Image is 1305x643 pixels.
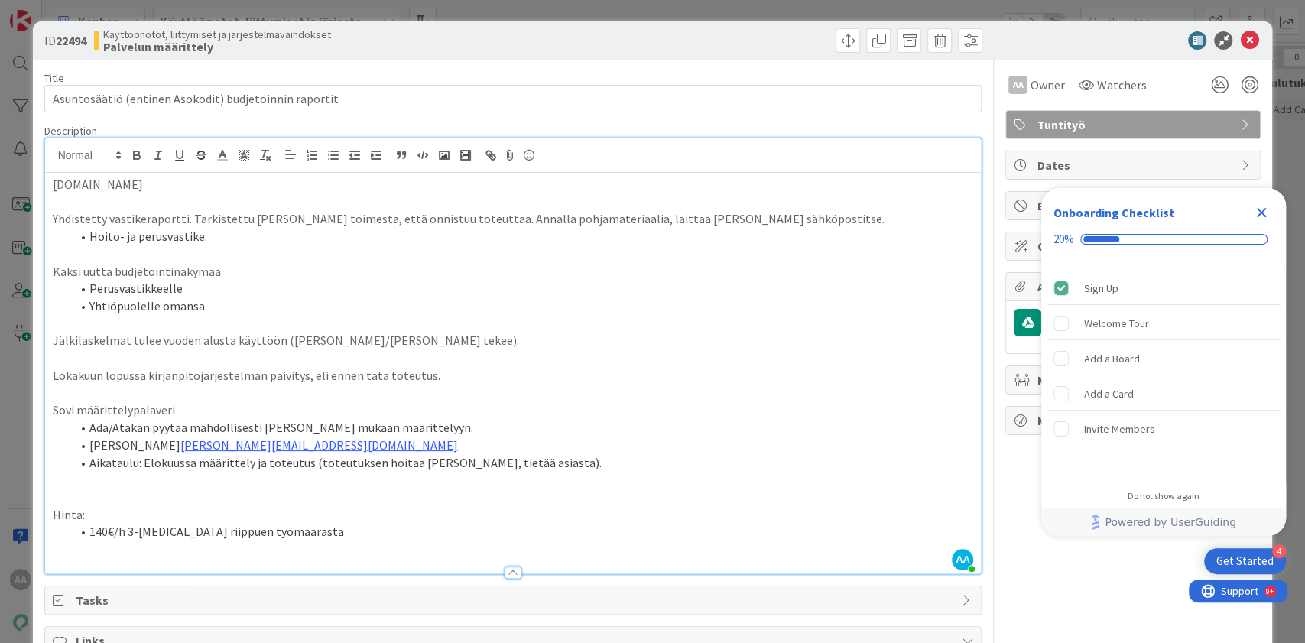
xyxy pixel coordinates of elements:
[71,454,974,472] li: Aikataulu: Elokuussa määrittely ja toteutus (toteutuksen hoitaa [PERSON_NAME], tietää asiasta).
[1053,203,1174,222] div: Onboarding Checklist
[1041,188,1286,536] div: Checklist Container
[1105,513,1236,531] span: Powered by UserGuiding
[1037,371,1232,389] span: Mirrors
[1008,76,1027,94] div: AA
[1084,349,1140,368] div: Add a Board
[44,71,64,85] label: Title
[71,437,974,454] li: [PERSON_NAME]
[1030,76,1064,94] span: Owner
[71,297,974,315] li: Yhtiöpuolelle omansa
[53,210,974,228] p: Yhdistetty vastikeraportti. Tarkistettu [PERSON_NAME] toimesta, että onnistuu toteuttaa. Annalla ...
[1049,508,1278,536] a: Powered by UserGuiding
[103,41,331,53] b: Palvelun määrittely
[53,263,974,281] p: Kaksi uutta budjetointinäkymää
[1272,544,1286,558] div: 4
[71,523,974,541] li: 140€/h 3-[MEDICAL_DATA] riippuen työmäärästä
[1047,412,1280,446] div: Invite Members is incomplete.
[1204,548,1286,574] div: Open Get Started checklist, remaining modules: 4
[1037,237,1232,255] span: Custom Fields
[53,367,974,385] p: Lokakuun lopussa kirjanpitojärjestelmän päivitys, eli ennen tätä toteutus.
[1047,342,1280,375] div: Add a Board is incomplete.
[1084,314,1149,333] div: Welcome Tour
[1053,232,1074,246] div: 20%
[71,228,974,245] li: Hoito- ja perusvastike.
[1084,420,1155,438] div: Invite Members
[103,28,331,41] span: Käyttöönotot, liittymiset ja järjestelmävaihdokset
[1037,196,1232,215] span: Block
[53,176,974,193] p: [DOMAIN_NAME]
[53,506,974,524] p: Hinta:
[1053,232,1274,246] div: Checklist progress: 20%
[1096,76,1146,94] span: Watchers
[53,401,974,419] p: Sovi määrittelypalaveri
[44,85,982,112] input: type card name here...
[71,419,974,437] li: Ada/Atakan pyytää mahdollisesti [PERSON_NAME] mukaan määrittelyyn.
[53,332,974,349] p: Jälkilaskelmat tulee vuoden alusta käyttöön ([PERSON_NAME]/[PERSON_NAME] tekee).
[1084,385,1134,403] div: Add a Card
[180,437,458,453] a: [PERSON_NAME][EMAIL_ADDRESS][DOMAIN_NAME]
[1128,490,1199,502] div: Do not show again
[1037,411,1232,430] span: Metrics
[1037,278,1232,296] span: Attachments
[1037,115,1232,134] span: Tuntityö
[56,33,86,48] b: 22494
[1041,508,1286,536] div: Footer
[77,6,85,18] div: 9+
[76,591,954,609] span: Tasks
[1047,271,1280,305] div: Sign Up is complete.
[952,549,973,570] span: AA
[1047,307,1280,340] div: Welcome Tour is incomplete.
[32,2,70,21] span: Support
[1249,200,1274,225] div: Close Checklist
[44,124,97,138] span: Description
[71,280,974,297] li: Perusvastikkeelle
[1041,265,1286,480] div: Checklist items
[1084,279,1118,297] div: Sign Up
[1037,156,1232,174] span: Dates
[1216,554,1274,569] div: Get Started
[44,31,86,50] span: ID
[1047,377,1280,411] div: Add a Card is incomplete.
